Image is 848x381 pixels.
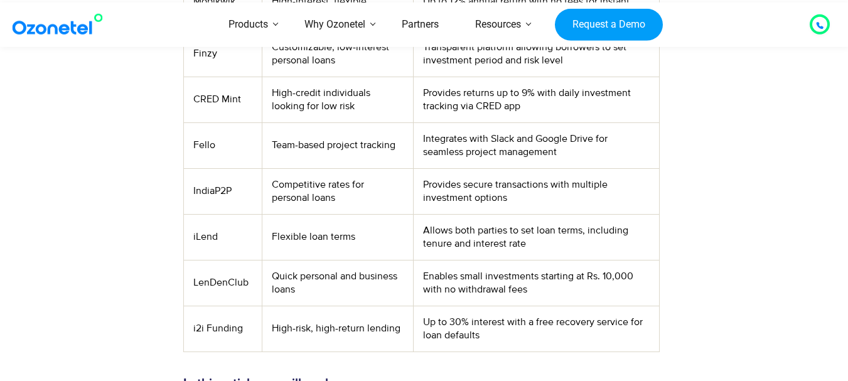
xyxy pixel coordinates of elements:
a: Why Ozonetel [286,3,384,47]
td: Allows both parties to set loan terms, including tenure and interest rate [414,214,659,260]
td: Competitive rates for personal loans [262,168,414,214]
td: iLend [183,214,262,260]
td: High-credit individuals looking for low risk [262,77,414,122]
td: LenDenClub [183,260,262,306]
td: Finzy [183,31,262,77]
td: Team-based project tracking [262,122,414,168]
a: Resources [457,3,539,47]
td: Customizable, low-interest personal loans [262,31,414,77]
td: Provides returns up to 9% with daily investment tracking via CRED app [414,77,659,122]
td: Flexible loan terms [262,214,414,260]
td: Quick personal and business loans [262,260,414,306]
a: Products [210,3,286,47]
td: Fello [183,122,262,168]
td: Provides secure transactions with multiple investment options [414,168,659,214]
td: IndiaP2P [183,168,262,214]
td: i2i Funding [183,306,262,351]
td: Integrates with Slack and Google Drive for seamless project management [414,122,659,168]
a: Request a Demo [555,8,662,41]
td: High-risk, high-return lending [262,306,414,351]
td: Enables small investments starting at Rs. 10,000 with no withdrawal fees [414,260,659,306]
td: Transparent platform allowing borrowers to set investment period and risk level [414,31,659,77]
td: Up to 30% interest with a free recovery service for loan defaults [414,306,659,351]
a: Partners [384,3,457,47]
td: CRED Mint [183,77,262,122]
